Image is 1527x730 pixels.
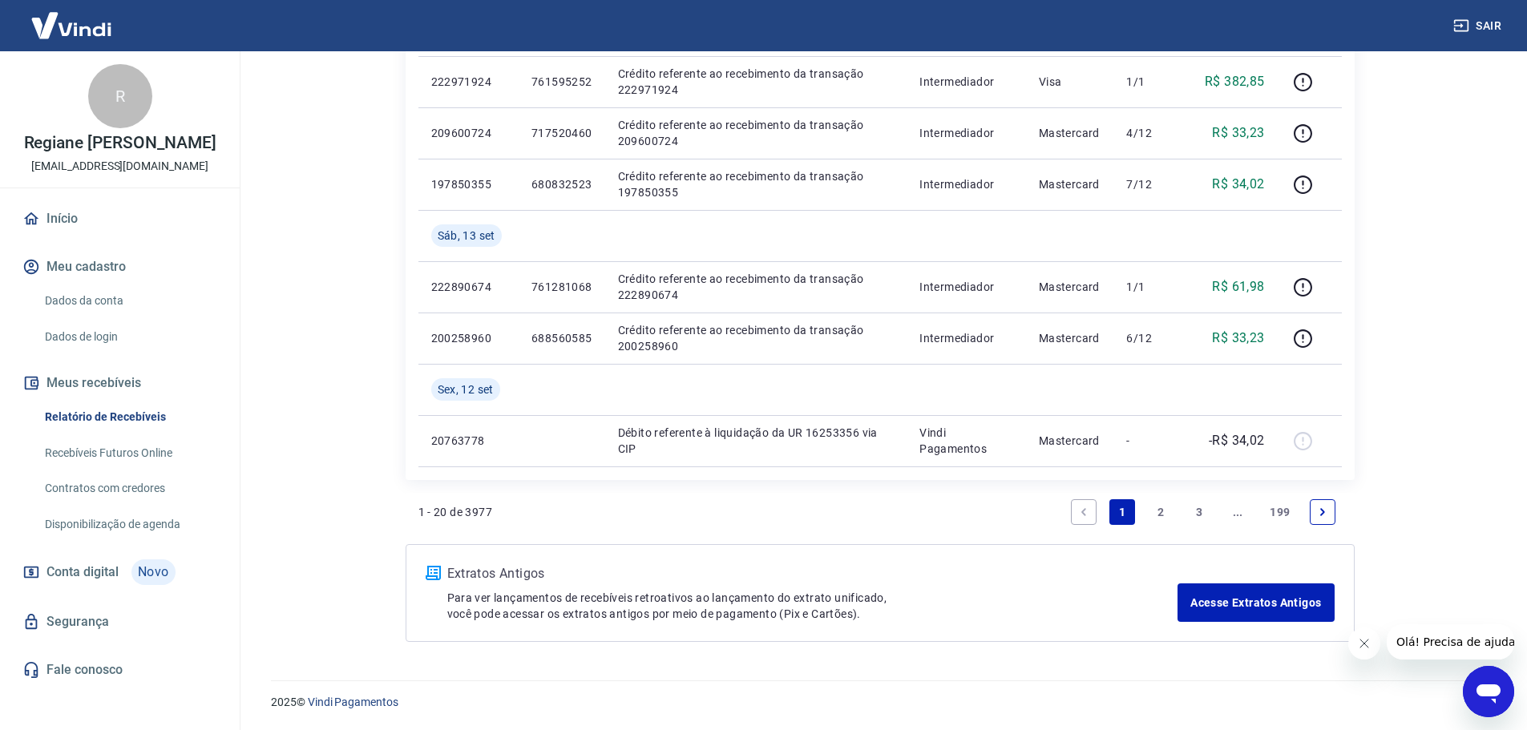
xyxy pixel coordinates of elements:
span: Conta digital [46,561,119,583]
iframe: Fechar mensagem [1348,627,1380,659]
div: R [88,64,152,128]
a: Vindi Pagamentos [308,696,398,708]
span: Olá! Precisa de ajuda? [10,11,135,24]
p: Visa [1039,74,1101,90]
p: 197850355 [431,176,506,192]
a: Conta digitalNovo [19,553,220,591]
p: Intermediador [919,279,1013,295]
span: Novo [131,559,176,585]
p: Regiane [PERSON_NAME] [24,135,216,151]
p: 761595252 [531,74,592,90]
p: R$ 382,85 [1205,72,1265,91]
a: Page 3 [1186,499,1212,525]
a: Contratos com credores [38,472,220,505]
button: Meu cadastro [19,249,220,284]
p: Crédito referente ao recebimento da transação 200258960 [618,322,895,354]
p: Mastercard [1039,279,1101,295]
button: Meus recebíveis [19,365,220,401]
p: 1/1 [1126,74,1174,90]
span: Sex, 12 set [438,381,494,397]
a: Page 1 is your current page [1109,499,1135,525]
p: 222971924 [431,74,506,90]
a: Fale conosco [19,652,220,688]
p: Crédito referente ao recebimento da transação 209600724 [618,117,895,149]
p: 209600724 [431,125,506,141]
a: Relatório de Recebíveis [38,401,220,434]
a: Disponibilização de agenda [38,508,220,541]
p: 1/1 [1126,279,1174,295]
p: Intermediador [919,74,1013,90]
span: Sáb, 13 set [438,228,495,244]
p: - [1126,433,1174,449]
a: Dados da conta [38,284,220,317]
p: Extratos Antigos [447,564,1178,583]
p: 20763778 [431,433,506,449]
p: R$ 61,98 [1212,277,1264,296]
a: Início [19,201,220,236]
a: Recebíveis Futuros Online [38,437,220,470]
p: R$ 34,02 [1212,175,1264,194]
p: Débito referente à liquidação da UR 16253356 via CIP [618,425,895,457]
p: -R$ 34,02 [1209,431,1265,450]
p: Crédito referente ao recebimento da transação 222971924 [618,66,895,98]
p: 4/12 [1126,125,1174,141]
ul: Pagination [1064,493,1341,531]
p: Mastercard [1039,433,1101,449]
p: 1 - 20 de 3977 [418,504,493,520]
p: R$ 33,23 [1212,329,1264,348]
p: 7/12 [1126,176,1174,192]
p: 2025 © [271,694,1489,711]
a: Page 199 [1263,499,1296,525]
a: Dados de login [38,321,220,353]
a: Next page [1310,499,1335,525]
iframe: Botão para abrir a janela de mensagens [1463,666,1514,717]
a: Jump forward [1225,499,1250,525]
button: Sair [1450,11,1508,41]
p: [EMAIL_ADDRESS][DOMAIN_NAME] [31,158,208,175]
a: Previous page [1071,499,1097,525]
img: Vindi [19,1,123,50]
p: 6/12 [1126,330,1174,346]
p: Mastercard [1039,330,1101,346]
a: Acesse Extratos Antigos [1178,583,1334,622]
p: Mastercard [1039,125,1101,141]
a: Page 2 [1148,499,1174,525]
p: 680832523 [531,176,592,192]
img: ícone [426,566,441,580]
p: 222890674 [431,279,506,295]
p: Intermediador [919,330,1013,346]
p: 688560585 [531,330,592,346]
p: 761281068 [531,279,592,295]
p: 717520460 [531,125,592,141]
p: Para ver lançamentos de recebíveis retroativos ao lançamento do extrato unificado, você pode aces... [447,590,1178,622]
p: 200258960 [431,330,506,346]
p: Crédito referente ao recebimento da transação 222890674 [618,271,895,303]
p: Crédito referente ao recebimento da transação 197850355 [618,168,895,200]
p: R$ 33,23 [1212,123,1264,143]
p: Intermediador [919,176,1013,192]
a: Segurança [19,604,220,639]
p: Mastercard [1039,176,1101,192]
iframe: Mensagem da empresa [1387,624,1514,659]
p: Vindi Pagamentos [919,425,1013,457]
p: Intermediador [919,125,1013,141]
